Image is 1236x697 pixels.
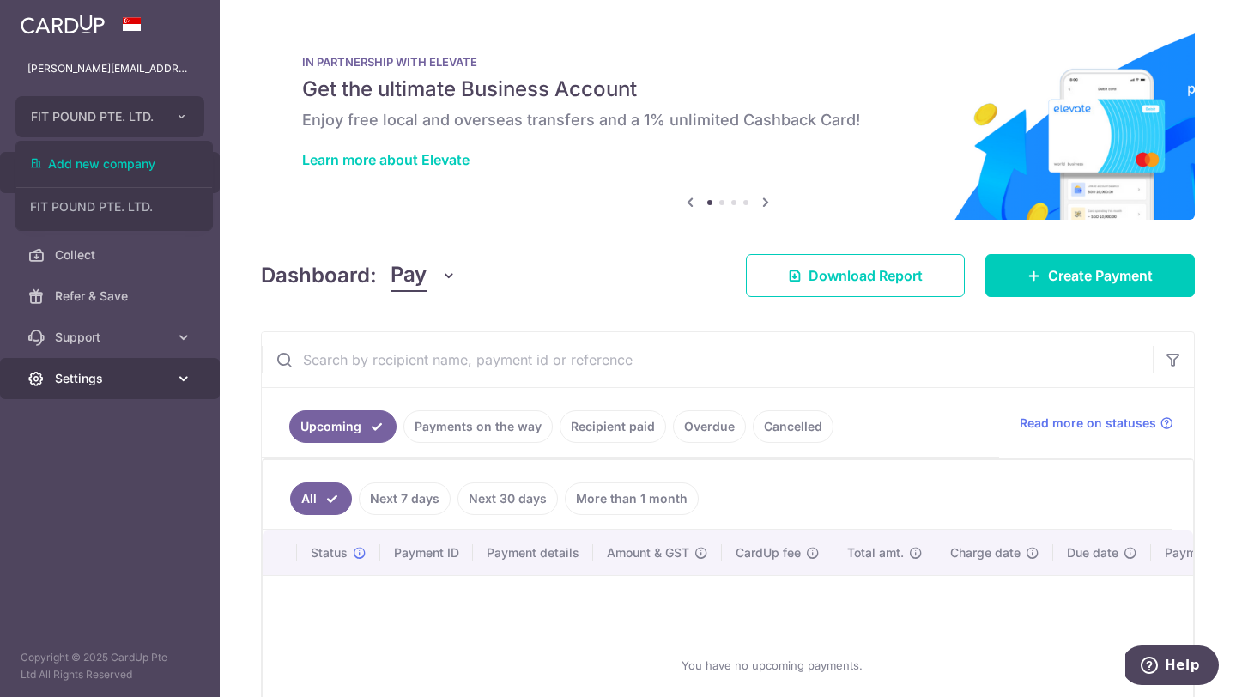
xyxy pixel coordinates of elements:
[950,544,1021,561] span: Charge date
[746,254,965,297] a: Download Report
[55,329,168,346] span: Support
[311,544,348,561] span: Status
[565,482,699,515] a: More than 1 month
[736,544,801,561] span: CardUp fee
[302,151,470,168] a: Learn more about Elevate
[607,544,689,561] span: Amount & GST
[473,530,593,575] th: Payment details
[457,482,558,515] a: Next 30 days
[1020,415,1156,432] span: Read more on statuses
[847,544,904,561] span: Total amt.
[673,410,746,443] a: Overdue
[55,370,168,387] span: Settings
[302,110,1154,130] h6: Enjoy free local and overseas transfers and a 1% unlimited Cashback Card!
[380,530,473,575] th: Payment ID
[21,14,105,34] img: CardUp
[809,265,923,286] span: Download Report
[261,27,1195,220] img: Renovation banner
[1020,415,1173,432] a: Read more on statuses
[1048,265,1153,286] span: Create Payment
[560,410,666,443] a: Recipient paid
[403,410,553,443] a: Payments on the way
[289,410,397,443] a: Upcoming
[753,410,833,443] a: Cancelled
[290,482,352,515] a: All
[15,141,213,231] ul: FIT POUND PTE. LTD.
[302,55,1154,69] p: IN PARTNERSHIP WITH ELEVATE
[391,259,457,292] button: Pay
[31,108,158,125] span: FIT POUND PTE. LTD.
[27,60,192,77] p: [PERSON_NAME][EMAIL_ADDRESS][DOMAIN_NAME]
[261,260,377,291] h4: Dashboard:
[15,96,204,137] button: FIT POUND PTE. LTD.
[1067,544,1118,561] span: Due date
[985,254,1195,297] a: Create Payment
[16,148,212,179] a: Add new company
[391,259,427,292] span: Pay
[16,191,212,222] a: FIT POUND PTE. LTD.
[359,482,451,515] a: Next 7 days
[55,246,168,264] span: Collect
[262,332,1153,387] input: Search by recipient name, payment id or reference
[55,288,168,305] span: Refer & Save
[1125,645,1219,688] iframe: Opens a widget where you can find more information
[302,76,1154,103] h5: Get the ultimate Business Account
